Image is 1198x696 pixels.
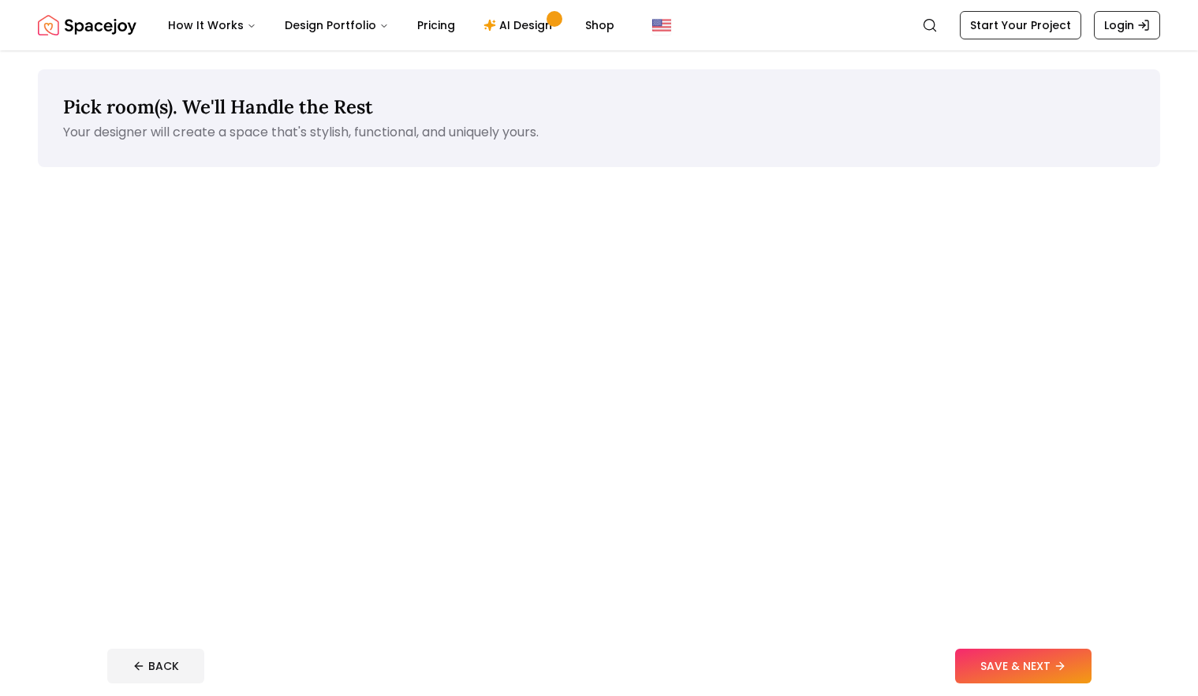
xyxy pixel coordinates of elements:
a: Shop [573,9,627,41]
button: SAVE & NEXT [955,649,1092,683]
button: Design Portfolio [272,9,401,41]
button: How It Works [155,9,269,41]
span: Pick room(s). We'll Handle the Rest [63,95,373,119]
img: Spacejoy Logo [38,9,136,41]
a: Pricing [405,9,468,41]
button: BACK [107,649,204,683]
p: Your designer will create a space that's stylish, functional, and uniquely yours. [63,123,1135,142]
a: Spacejoy [38,9,136,41]
img: United States [652,16,671,35]
a: Login [1094,11,1160,39]
a: Start Your Project [960,11,1081,39]
nav: Main [155,9,627,41]
a: AI Design [471,9,569,41]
